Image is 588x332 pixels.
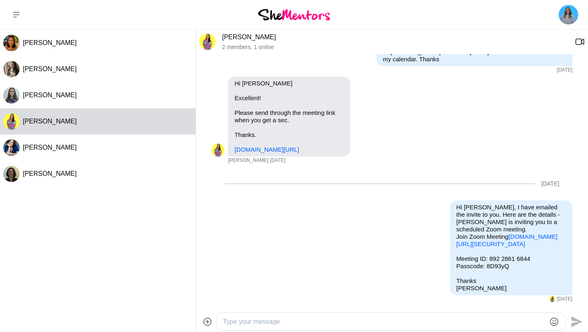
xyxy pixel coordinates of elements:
button: Send [566,312,585,331]
time: 2025-08-11T00:25:36.872Z [557,296,572,303]
p: Thanks. [234,131,344,139]
p: Thanks [PERSON_NAME] [457,277,566,292]
div: Alison Renwick [3,87,20,103]
span: [PERSON_NAME] [23,144,77,151]
img: F [3,35,20,51]
div: Roslyn Thompson [549,296,555,302]
span: [PERSON_NAME] [23,65,77,72]
img: A [3,139,20,156]
div: Christine Pietersz [3,61,20,77]
p: Excellent! [234,94,344,102]
a: [DOMAIN_NAME][URL][SECURITY_DATA] [457,233,558,247]
img: L [3,166,20,182]
time: 2025-08-06T05:54:50.754Z [270,157,285,164]
img: R [212,144,225,157]
img: Mona Swarup [559,5,578,25]
p: Please send through the meeting link when you get a sec. [234,109,344,124]
span: [PERSON_NAME] [23,170,77,177]
span: [PERSON_NAME] [23,92,77,99]
div: Roslyn Thompson [199,34,216,50]
time: 2025-08-06T05:19:01.375Z [557,67,572,74]
p: Hi [PERSON_NAME], I have emailed the invite to you. Here are the details - [PERSON_NAME] is invit... [457,204,566,248]
div: Amanda Ewin [3,139,20,156]
p: 2 members , 1 online [222,44,568,51]
div: Laila Punj [3,166,20,182]
img: She Mentors Logo [258,9,330,20]
div: Roslyn Thompson [212,144,225,157]
div: Roslyn Thompson [3,113,20,130]
p: Hi [PERSON_NAME] [234,80,344,87]
img: C [3,61,20,77]
p: Meeting ID: 892 2861 6844 Passcode: 8D93yQ [457,255,566,270]
a: [DOMAIN_NAME][URL] [234,146,299,153]
span: [PERSON_NAME] [228,157,268,164]
img: R [549,296,555,302]
span: [PERSON_NAME] [23,118,77,125]
div: [DATE] [541,180,559,187]
img: R [199,34,216,50]
textarea: Type your message [223,317,546,327]
button: Emoji picker [549,317,559,327]
p: Hi [PERSON_NAME] 10 am on [DATE] works well. I will add it to my calendar. Thanks [383,48,566,63]
span: [PERSON_NAME] [23,39,77,46]
div: Flora Chong [3,35,20,51]
a: [PERSON_NAME] [222,34,276,40]
img: A [3,87,20,103]
img: R [3,113,20,130]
